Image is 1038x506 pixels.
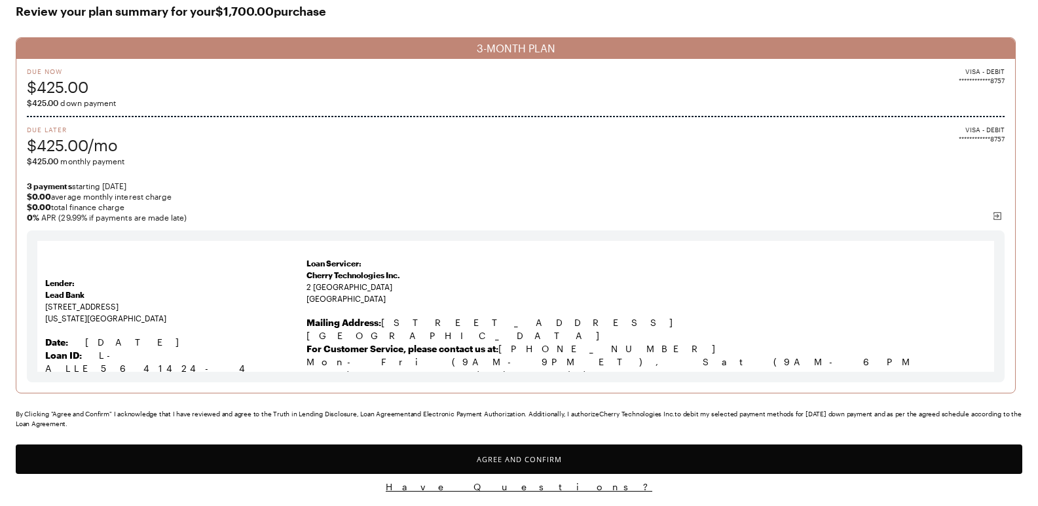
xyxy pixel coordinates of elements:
span: VISA - DEBIT [965,67,1005,76]
strong: Loan Servicer: [306,259,361,268]
strong: Date: [45,336,68,348]
strong: $0.00 [27,202,51,211]
img: svg%3e [992,211,1003,221]
b: For Customer Service, please contact us at: [306,343,498,354]
div: By Clicking "Agree and Confirm" I acknowledge that I have reviewed and agree to the Truth in Lend... [16,409,1022,429]
span: [DATE] [85,336,192,348]
span: Due Later [27,125,118,134]
button: Have Questions? [16,480,1022,493]
strong: Lead Bank [45,290,84,299]
span: $425.00 [27,156,58,166]
span: total finance charge [27,202,1005,212]
strong: 3 payments [27,181,72,190]
strong: Lender: [45,278,75,287]
span: starting [DATE] [27,181,1005,191]
b: Mailing Address: [306,317,381,328]
span: down payment [27,98,1005,108]
span: $425.00/mo [27,134,118,156]
strong: Loan ID: [45,350,82,361]
span: Cherry Technologies Inc. [306,270,400,280]
span: VISA - DEBIT [965,125,1005,134]
p: [STREET_ADDRESS] [GEOGRAPHIC_DATA] [306,316,986,342]
td: [STREET_ADDRESS] [US_STATE][GEOGRAPHIC_DATA] [45,254,306,398]
span: average monthly interest charge [27,191,1005,202]
b: 0 % [27,213,39,222]
span: $425.00 [27,76,88,98]
span: $425.00 [27,98,58,107]
p: [PHONE_NUMBER] [306,342,986,355]
span: Due Now [27,67,88,76]
td: 2 [GEOGRAPHIC_DATA] [GEOGRAPHIC_DATA] [306,254,986,398]
div: 3-MONTH PLAN [16,38,1015,59]
button: Agree and Confirm [16,444,1022,474]
p: Mon-Fri (9AM-9PM ET), Sat (9AM-6PM ET), Sun (Closed) [306,355,986,382]
strong: $0.00 [27,192,51,201]
span: monthly payment [27,156,1005,166]
span: APR (29.99% if payments are made late) [27,212,1005,223]
span: Review your plan summary for your $1,700.00 purchase [16,1,1022,22]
